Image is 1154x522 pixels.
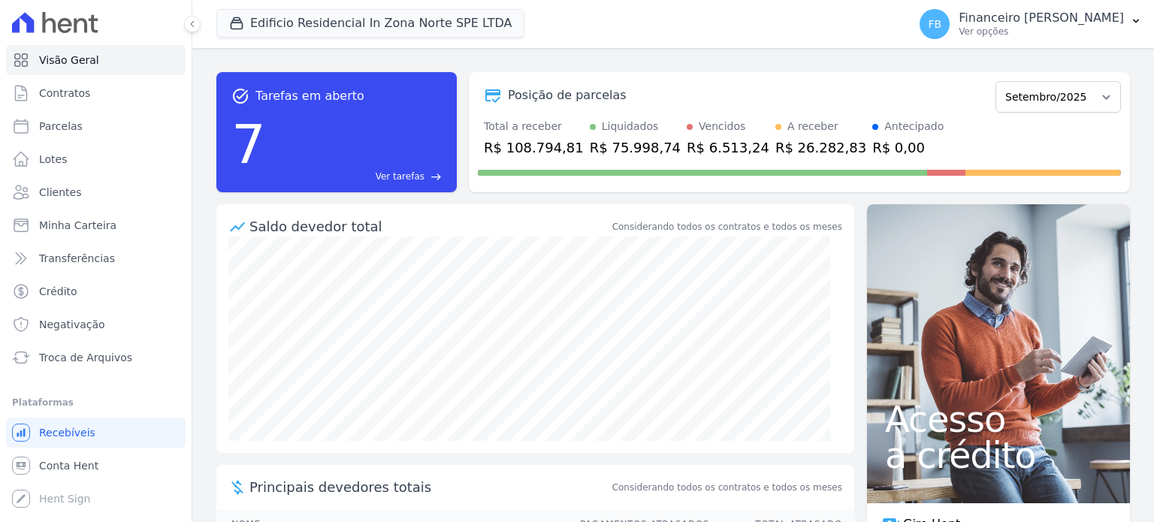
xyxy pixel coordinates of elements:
span: a crédito [885,437,1112,473]
span: Recebíveis [39,425,95,440]
a: Lotes [6,144,186,174]
a: Troca de Arquivos [6,342,186,373]
span: task_alt [231,87,249,105]
a: Contratos [6,78,186,108]
span: Tarefas em aberto [255,87,364,105]
a: Ver tarefas east [272,170,442,183]
div: Saldo devedor total [249,216,609,237]
a: Clientes [6,177,186,207]
span: Principais devedores totais [249,477,609,497]
span: Negativação [39,317,105,332]
span: Visão Geral [39,53,99,68]
a: Recebíveis [6,418,186,448]
span: Crédito [39,284,77,299]
p: Financeiro [PERSON_NAME] [959,11,1124,26]
a: Crédito [6,276,186,306]
div: Liquidados [602,119,659,134]
a: Transferências [6,243,186,273]
button: Edificio Residencial In Zona Norte SPE LTDA [216,9,524,38]
span: Contratos [39,86,90,101]
div: R$ 6.513,24 [687,137,769,158]
span: Minha Carteira [39,218,116,233]
span: Parcelas [39,119,83,134]
div: Vencidos [699,119,745,134]
a: Conta Hent [6,451,186,481]
span: Clientes [39,185,81,200]
span: Ver tarefas [376,170,424,183]
span: Conta Hent [39,458,98,473]
p: Ver opções [959,26,1124,38]
span: Lotes [39,152,68,167]
div: Total a receber [484,119,584,134]
button: FB Financeiro [PERSON_NAME] Ver opções [908,3,1154,45]
a: Visão Geral [6,45,186,75]
a: Parcelas [6,111,186,141]
span: Considerando todos os contratos e todos os meses [612,481,842,494]
div: 7 [231,105,266,183]
span: Troca de Arquivos [39,350,132,365]
div: Considerando todos os contratos e todos os meses [612,220,842,234]
div: Antecipado [884,119,944,134]
span: east [430,171,442,183]
a: Minha Carteira [6,210,186,240]
span: Transferências [39,251,115,266]
div: Plataformas [12,394,180,412]
div: R$ 108.794,81 [484,137,584,158]
span: Acesso [885,401,1112,437]
span: FB [928,19,941,29]
div: Posição de parcelas [508,86,627,104]
div: R$ 75.998,74 [590,137,681,158]
a: Negativação [6,309,186,339]
div: R$ 26.282,83 [775,137,866,158]
div: R$ 0,00 [872,137,944,158]
div: A receber [787,119,838,134]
